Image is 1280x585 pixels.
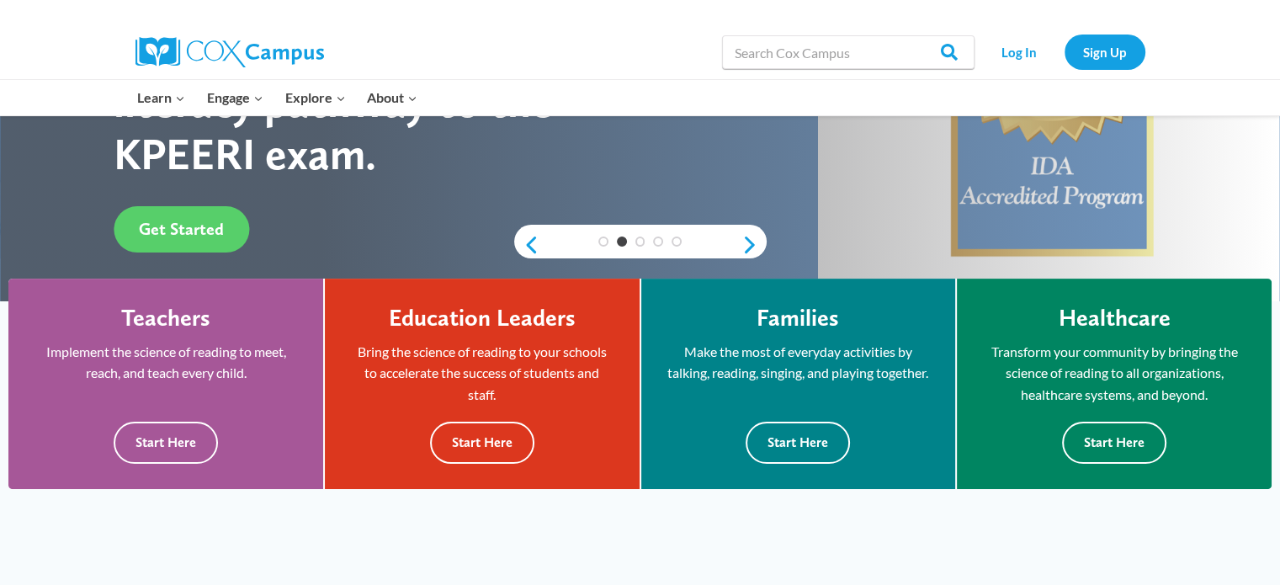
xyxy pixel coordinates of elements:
[8,279,323,489] a: Teachers Implement the science of reading to meet, reach, and teach every child. Start Here
[356,80,428,115] button: Child menu of About
[127,80,428,115] nav: Primary Navigation
[430,422,534,463] button: Start Here
[983,35,1145,69] nav: Secondary Navigation
[127,80,197,115] button: Child menu of Learn
[139,219,224,239] span: Get Started
[514,235,539,255] a: previous
[746,422,850,463] button: Start Here
[114,422,218,463] button: Start Here
[672,237,682,247] a: 5
[34,341,298,384] p: Implement the science of reading to meet, reach, and teach every child.
[135,37,324,67] img: Cox Campus
[1065,35,1145,69] a: Sign Up
[667,341,930,384] p: Make the most of everyday activities by talking, reading, singing, and playing together.
[350,341,613,406] p: Bring the science of reading to your schools to accelerate the success of students and staff.
[983,35,1056,69] a: Log In
[325,279,639,489] a: Education Leaders Bring the science of reading to your schools to accelerate the success of stude...
[635,237,645,247] a: 3
[1062,422,1166,463] button: Start Here
[741,235,767,255] a: next
[641,279,955,489] a: Families Make the most of everyday activities by talking, reading, singing, and playing together....
[957,279,1272,489] a: Healthcare Transform your community by bringing the science of reading to all organizations, heal...
[617,237,627,247] a: 2
[653,237,663,247] a: 4
[514,228,767,262] div: content slider buttons
[389,304,576,332] h4: Education Leaders
[982,341,1246,406] p: Transform your community by bringing the science of reading to all organizations, healthcare syst...
[114,206,249,253] a: Get Started
[757,304,839,332] h4: Families
[274,80,357,115] button: Child menu of Explore
[598,237,608,247] a: 1
[196,80,274,115] button: Child menu of Engage
[1058,304,1170,332] h4: Healthcare
[121,304,210,332] h4: Teachers
[722,35,975,69] input: Search Cox Campus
